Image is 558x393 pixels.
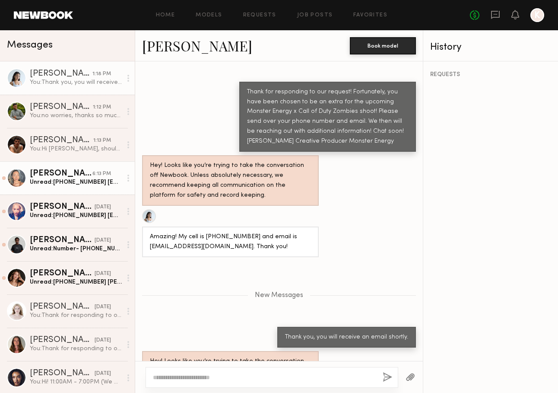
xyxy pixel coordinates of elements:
[92,70,111,78] div: 1:18 PM
[243,13,276,18] a: Requests
[30,178,122,186] div: Unread: [PHONE_NUMBER] [EMAIL_ADDRESS][DOMAIN_NAME]
[95,203,111,211] div: [DATE]
[430,42,551,52] div: History
[95,336,111,345] div: [DATE]
[30,236,95,245] div: [PERSON_NAME]
[430,72,551,78] div: REQUESTS
[30,303,95,311] div: [PERSON_NAME]
[30,136,93,145] div: [PERSON_NAME]
[247,87,408,147] div: Thank for responding to our request! Fortunately, you have been chosen to be an extra for the upc...
[92,170,111,178] div: 6:13 PM
[30,203,95,211] div: [PERSON_NAME]
[297,13,333,18] a: Job Posts
[7,40,53,50] span: Messages
[30,145,122,153] div: You: Hi [PERSON_NAME], shouldn't be a problem. Let me confirm with our executives and get back to...
[30,336,95,345] div: [PERSON_NAME]
[30,278,122,286] div: Unread: [PHONE_NUMBER] [PERSON_NAME][EMAIL_ADDRESS][DOMAIN_NAME]
[196,13,222,18] a: Models
[30,311,122,320] div: You: Thank for responding to our request! Fortunately, you have been chosen to be an extra for th...
[95,370,111,378] div: [DATE]
[255,292,303,299] span: New Messages
[353,13,387,18] a: Favorites
[150,161,311,201] div: Hey! Looks like you’re trying to take the conversation off Newbook. Unless absolutely necessary, ...
[30,378,122,386] div: You: Hi! 11:00AM - 7:00PM (We might be flex with the timing, but this is the window we are workin...
[350,37,416,54] button: Book model
[93,103,111,112] div: 1:12 PM
[142,36,252,55] a: [PERSON_NAME]
[30,345,122,353] div: You: Thank for responding to our request! Fortunately, you have been chosen to be an extra for th...
[30,78,122,86] div: You: Thank you, you will receive an email shortly.
[530,8,544,22] a: K
[30,245,122,253] div: Unread: Number- [PHONE_NUMBER] Email- [EMAIL_ADDRESS][DOMAIN_NAME]
[30,369,95,378] div: [PERSON_NAME]
[350,42,416,49] a: Book model
[285,332,408,342] div: Thank you, you will receive an email shortly.
[30,269,95,278] div: [PERSON_NAME]
[95,303,111,311] div: [DATE]
[95,270,111,278] div: [DATE]
[156,13,175,18] a: Home
[93,137,111,145] div: 1:13 PM
[150,232,311,252] div: Amazing! My cell is [PHONE_NUMBER] and email is [EMAIL_ADDRESS][DOMAIN_NAME]. Thank you!
[30,70,92,78] div: [PERSON_NAME]
[30,169,92,178] div: [PERSON_NAME]
[30,103,93,112] div: [PERSON_NAME]
[30,112,122,120] div: You: no worries, thanks so much for your response!
[95,236,111,245] div: [DATE]
[30,211,122,220] div: Unread: [PHONE_NUMBER] [EMAIL_ADDRESS][DOMAIN_NAME]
